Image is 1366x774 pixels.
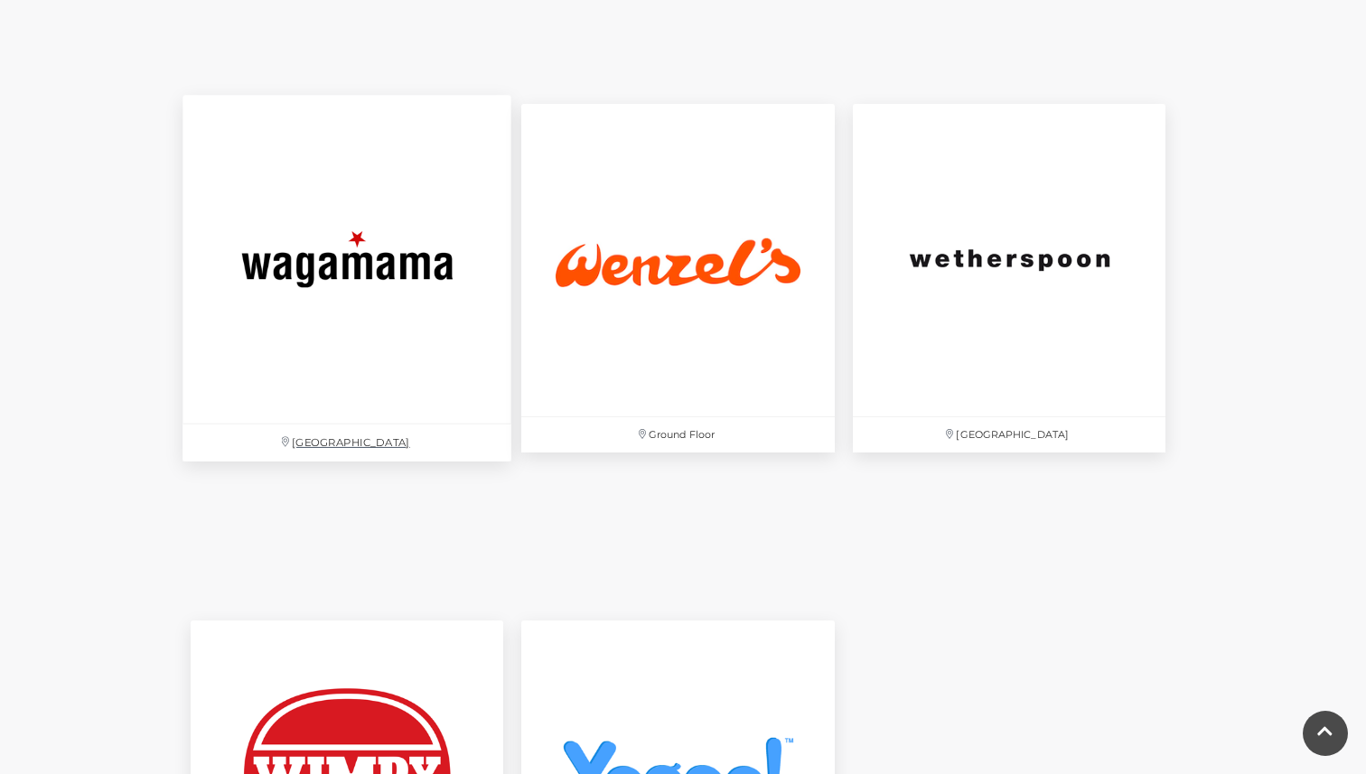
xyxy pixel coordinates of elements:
p: Ground Floor [521,417,834,452]
a: [GEOGRAPHIC_DATA] [173,86,521,471]
a: Ground Floor [512,95,843,462]
a: [GEOGRAPHIC_DATA] [844,95,1174,462]
p: [GEOGRAPHIC_DATA] [182,424,511,462]
p: [GEOGRAPHIC_DATA] [853,417,1165,452]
